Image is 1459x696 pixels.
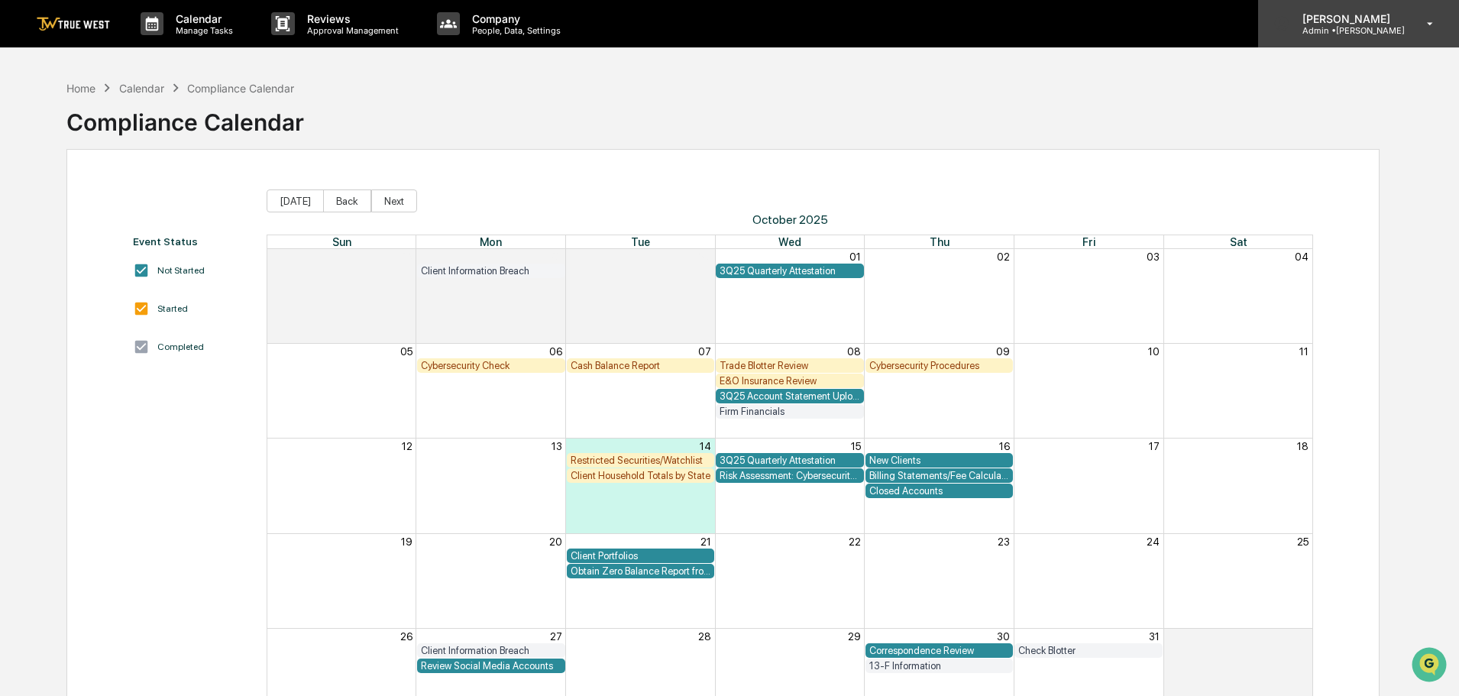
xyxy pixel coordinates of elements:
button: 07 [698,345,711,358]
div: Past conversations [15,170,102,182]
div: Home [66,82,95,95]
p: Manage Tasks [163,25,241,36]
div: 3Q25 Quarterly Attestation [720,265,860,277]
span: Pylon [152,379,185,390]
div: Check Blotter [1018,645,1159,656]
iframe: Open customer support [1410,646,1451,687]
div: Compliance Calendar [187,82,294,95]
div: Event Status [133,235,251,248]
a: Powered byPylon [108,378,185,390]
button: 26 [400,630,412,643]
span: [PERSON_NAME] [47,249,124,261]
div: Firm Financials [720,406,860,417]
div: New Clients [869,455,1010,466]
button: 01 [1297,630,1309,643]
button: 24 [1147,536,1160,548]
div: We're available if you need us! [69,132,210,144]
button: 12 [402,440,412,452]
span: • [127,208,132,220]
div: Restricted Securities/Watchlist [571,455,711,466]
img: logo [37,17,110,31]
button: 25 [1297,536,1309,548]
span: Fri [1082,235,1095,248]
span: Wed [778,235,801,248]
span: Thu [930,235,949,248]
button: 29 [848,630,861,643]
button: 30 [698,251,711,263]
div: Client Information Breach [421,645,561,656]
button: Next [371,189,417,212]
div: Start new chat [69,117,251,132]
span: Sat [1230,235,1247,248]
button: 14 [700,440,711,452]
span: [DATE] [135,208,167,220]
img: 1746055101610-c473b297-6a78-478c-a979-82029cc54cd1 [15,117,43,144]
p: [PERSON_NAME] [1290,12,1405,25]
a: 🖐️Preclearance [9,306,105,334]
button: 03 [1147,251,1160,263]
p: How can we help? [15,32,278,57]
button: 20 [549,536,562,548]
div: 🗄️ [111,314,123,326]
button: 02 [997,251,1010,263]
p: Reviews [295,12,406,25]
button: 08 [847,345,861,358]
button: 10 [1148,345,1160,358]
button: 15 [851,440,861,452]
button: 28 [698,630,711,643]
button: [DATE] [267,189,324,212]
div: Review Social Media Accounts [421,660,561,672]
div: Risk Assessment: Cybersecurity and Technology Vendor Review [720,470,860,481]
div: Client Household Totals by State [571,470,711,481]
div: 13-F Information [869,660,1010,672]
button: 11 [1299,345,1309,358]
button: 30 [997,630,1010,643]
button: 13 [552,440,562,452]
span: Attestations [126,312,189,328]
span: Mon [480,235,502,248]
button: 23 [998,536,1010,548]
button: 04 [1295,251,1309,263]
div: Client Information Breach [421,265,561,277]
div: Cybersecurity Procedures [869,360,1010,371]
span: Preclearance [31,312,99,328]
img: 8933085812038_c878075ebb4cc5468115_72.jpg [32,117,60,144]
div: Compliance Calendar [66,96,304,136]
div: Obtain Zero Balance Report from Custodian [571,565,711,577]
div: Closed Accounts [869,485,1010,497]
button: 06 [549,345,562,358]
span: October 2025 [267,212,1314,227]
p: Approval Management [295,25,406,36]
span: Sun [332,235,351,248]
a: 🗄️Attestations [105,306,196,334]
span: Tue [631,235,650,248]
button: See all [237,167,278,185]
button: Back [323,189,371,212]
div: 🔎 [15,343,27,355]
button: 05 [400,345,412,358]
img: Tammy Steffen [15,235,40,259]
span: [PERSON_NAME] [47,208,124,220]
div: Started [157,303,188,314]
button: Start new chat [260,121,278,140]
img: Tammy Steffen [15,193,40,218]
button: 21 [700,536,711,548]
button: 18 [1297,440,1309,452]
div: Billing Statements/Fee Calculations Report [869,470,1010,481]
div: Client Portfolios [571,550,711,562]
button: 16 [999,440,1010,452]
button: 28 [400,251,412,263]
a: 🔎Data Lookup [9,335,102,363]
button: 01 [849,251,861,263]
button: 31 [1149,630,1160,643]
span: • [127,249,132,261]
button: 22 [849,536,861,548]
p: Company [460,12,568,25]
p: People, Data, Settings [460,25,568,36]
div: Trade Blotter Review [720,360,860,371]
button: 09 [996,345,1010,358]
button: 19 [401,536,412,548]
div: Not Started [157,265,205,276]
